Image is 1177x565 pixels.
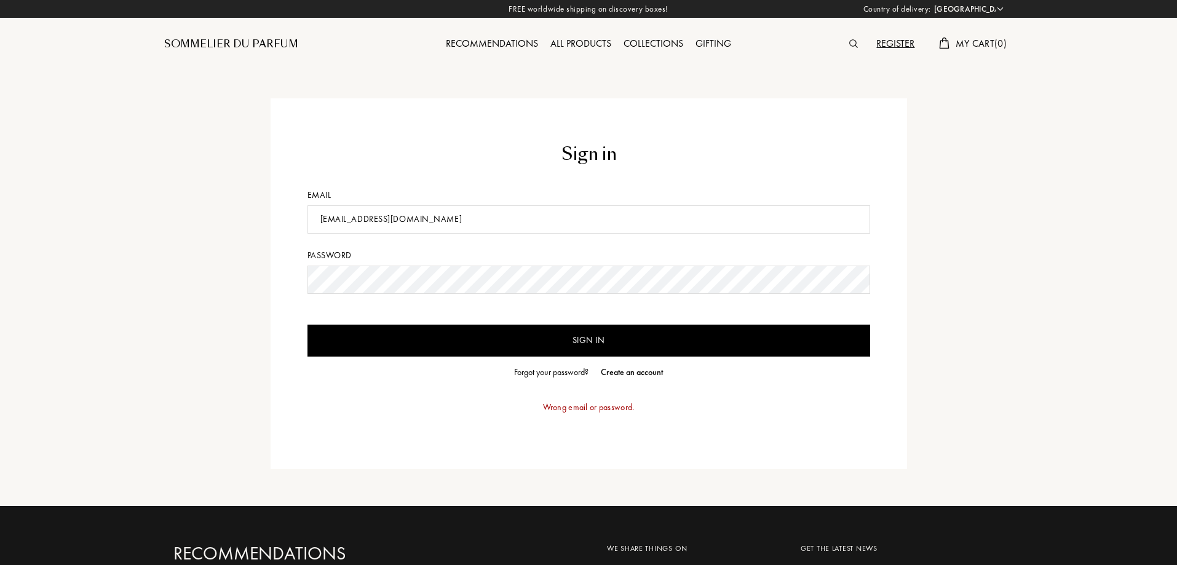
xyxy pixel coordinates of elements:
div: Create an account [601,366,663,379]
div: Wrong email or password. [307,389,870,426]
a: Recommendations [440,37,544,50]
div: We share things on [607,543,782,554]
div: Password [307,249,870,262]
div: Recommendations [440,36,544,52]
div: Email [307,189,870,202]
a: Register [870,37,921,50]
a: Gifting [689,37,737,50]
a: Create an account [595,366,663,379]
div: Forgot your password? [514,366,588,379]
div: All products [544,36,617,52]
img: search_icn.svg [849,39,858,48]
div: Gifting [689,36,737,52]
div: Collections [617,36,689,52]
a: Sommelier du Parfum [164,37,298,52]
div: Get the latest news [801,543,994,554]
input: Email [307,205,870,234]
a: Recommendations [173,543,438,564]
div: Sign in [307,141,870,167]
img: cart.svg [939,38,949,49]
div: Register [870,36,921,52]
span: My Cart ( 0 ) [956,37,1007,50]
a: Collections [617,37,689,50]
span: Country of delivery: [863,3,931,15]
a: All products [544,37,617,50]
input: Sign in [307,325,870,357]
